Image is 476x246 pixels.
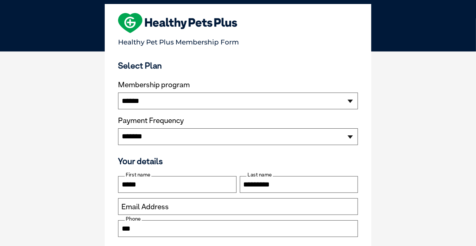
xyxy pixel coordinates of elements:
h3: Your details [118,156,358,166]
label: Membership program [118,81,358,89]
label: First name [125,172,151,178]
label: Last name [247,172,273,178]
img: heart-shape-hpp-logo-large.png [118,13,237,33]
label: Payment Frequency [118,116,184,125]
h3: Select Plan [118,60,358,71]
label: Email Address [121,203,169,211]
label: Phone [125,216,142,222]
p: Healthy Pet Plus Membership Form [118,35,358,46]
